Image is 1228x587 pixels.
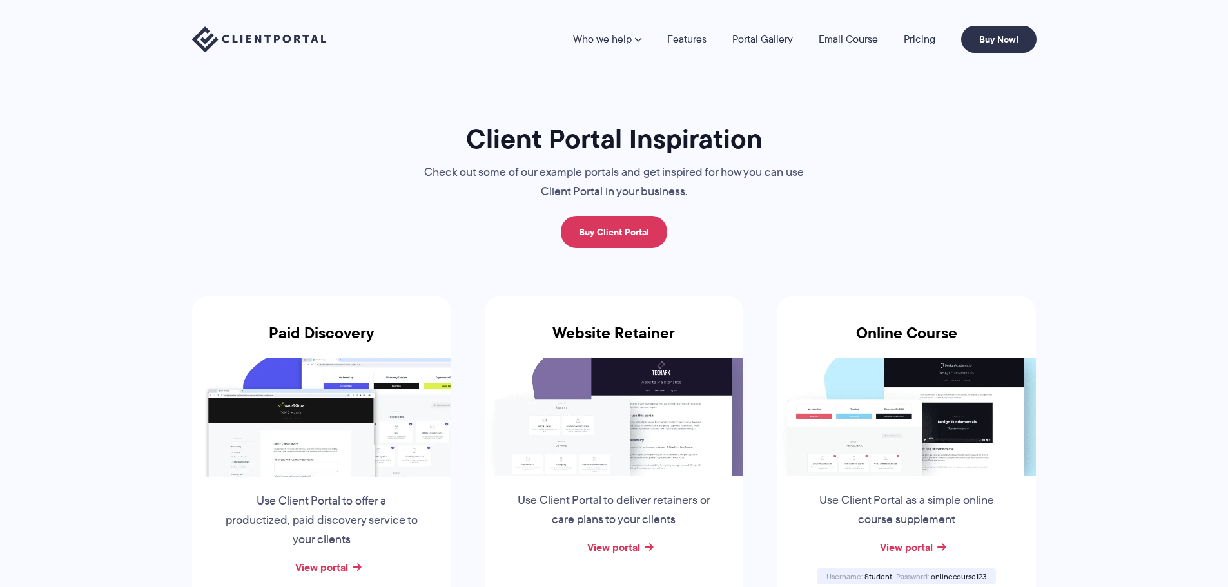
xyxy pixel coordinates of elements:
a: View portal [587,539,640,555]
p: Check out some of our example portals and get inspired for how you can use Client Portal in your ... [398,163,830,202]
a: Pricing [904,34,935,44]
p: Use Client Portal to offer a productized, paid discovery service to your clients [224,492,420,550]
p: Use Client Portal as a simple online course supplement [808,491,1004,530]
span: Password [896,571,929,582]
span: Student [864,571,892,582]
a: Buy Client Portal [561,216,667,248]
h3: Website Retainer [485,324,744,358]
h3: Online Course [777,324,1036,358]
p: Use Client Portal to deliver retainers or care plans to your clients [516,491,712,530]
a: Portal Gallery [732,34,793,44]
h3: Paid Discovery [192,324,451,358]
span: onlinecourse123 [931,571,986,582]
a: View portal [295,559,348,575]
a: Buy Now! [961,26,1037,53]
a: View portal [880,539,933,555]
a: Who we help [573,34,641,44]
a: Features [667,34,707,44]
a: Email Course [819,34,878,44]
span: Username [826,571,863,582]
h1: Client Portal Inspiration [398,122,830,156]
